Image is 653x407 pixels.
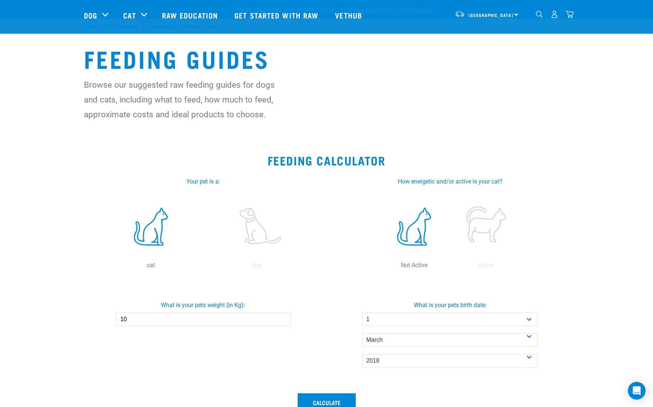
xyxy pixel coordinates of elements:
[155,0,227,30] a: Raw Education
[84,77,278,122] p: Browse our suggested raw feeding guides for dogs and cats, including what to feed, how much to fe...
[328,0,371,30] a: Vethub
[551,10,558,18] img: user.png
[9,154,644,167] h2: Feeding Calculator
[205,261,308,270] p: dog
[451,261,520,270] p: Active
[455,11,465,17] img: van-moving.png
[78,301,328,310] label: What is your pets weight (in Kg):
[84,10,97,21] a: Dog
[335,177,565,186] label: How energetic and/or active is your cat?
[84,45,569,71] h1: Feeding Guides
[88,177,318,186] label: Your pet is a:
[123,10,136,21] a: Cat
[325,301,575,310] label: What is your pets birth date:
[628,382,646,400] div: Open Intercom Messenger
[536,11,543,18] img: home-icon-1@2x.png
[468,14,513,16] span: [GEOGRAPHIC_DATA]
[566,10,574,18] img: home-icon@2x.png
[380,261,449,270] p: Not Active
[227,0,328,30] a: Get started with Raw
[99,261,202,270] p: cat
